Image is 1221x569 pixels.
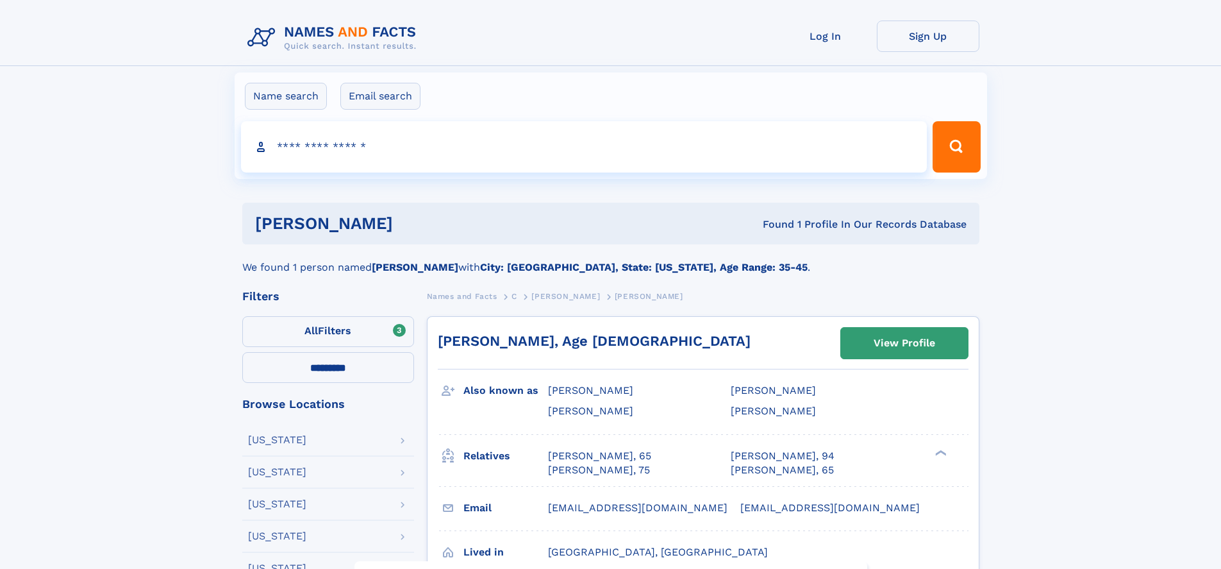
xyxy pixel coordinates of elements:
h3: Email [463,497,548,519]
a: [PERSON_NAME], 65 [548,449,651,463]
input: search input [241,121,927,173]
span: [PERSON_NAME] [731,384,816,396]
a: View Profile [841,328,968,359]
span: [EMAIL_ADDRESS][DOMAIN_NAME] [740,502,920,514]
a: [PERSON_NAME], 75 [548,463,650,477]
label: Filters [242,316,414,347]
div: Browse Locations [242,398,414,410]
span: [PERSON_NAME] [615,292,683,301]
span: [PERSON_NAME] [548,384,633,396]
div: [US_STATE] [248,467,306,477]
span: [PERSON_NAME] [531,292,600,301]
span: All [304,325,318,337]
h3: Also known as [463,380,548,402]
label: Email search [340,83,420,110]
a: Names and Facts [427,288,497,304]
a: C [511,288,517,304]
a: [PERSON_NAME], Age [DEMOGRAPHIC_DATA] [438,333,751,349]
a: [PERSON_NAME], 94 [731,449,835,463]
a: [PERSON_NAME], 65 [731,463,834,477]
a: Sign Up [877,21,979,52]
span: C [511,292,517,301]
span: [EMAIL_ADDRESS][DOMAIN_NAME] [548,502,727,514]
a: [PERSON_NAME] [531,288,600,304]
div: [US_STATE] [248,435,306,445]
div: Filters [242,291,414,302]
img: Logo Names and Facts [242,21,427,55]
button: Search Button [933,121,980,173]
b: [PERSON_NAME] [372,261,458,273]
h3: Relatives [463,445,548,467]
b: City: [GEOGRAPHIC_DATA], State: [US_STATE], Age Range: 35-45 [480,261,808,273]
div: We found 1 person named with . [242,244,979,275]
div: [US_STATE] [248,531,306,541]
div: [US_STATE] [248,499,306,509]
div: ❯ [932,448,947,457]
div: View Profile [874,328,935,358]
h3: Lived in [463,541,548,563]
a: Log In [774,21,877,52]
span: [PERSON_NAME] [548,405,633,417]
div: Found 1 Profile In Our Records Database [577,217,967,232]
span: [GEOGRAPHIC_DATA], [GEOGRAPHIC_DATA] [548,546,768,558]
span: [PERSON_NAME] [731,405,816,417]
label: Name search [245,83,327,110]
h1: [PERSON_NAME] [255,216,578,232]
